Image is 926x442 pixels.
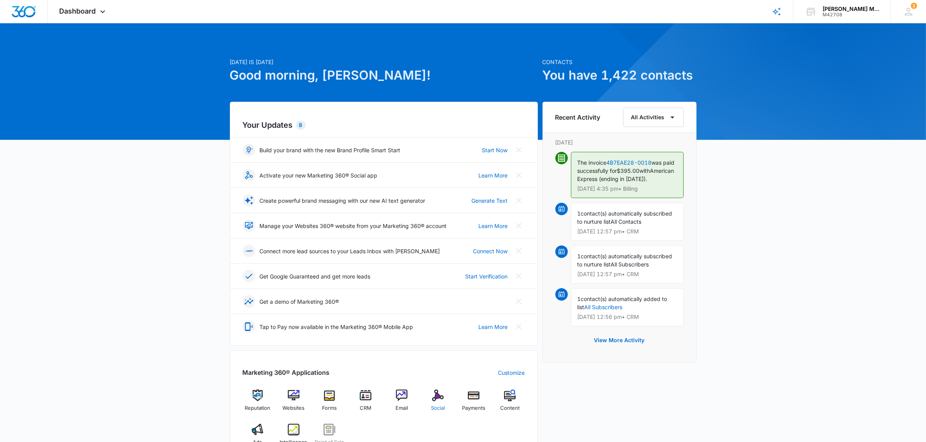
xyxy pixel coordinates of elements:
[260,146,401,154] p: Build your brand with the new Brand Profile Smart Start
[823,6,879,12] div: account name
[498,369,525,377] a: Customize
[230,66,538,85] h1: Good morning, [PERSON_NAME]!
[578,253,672,268] span: contact(s) automatically subscribed to nurture list
[462,404,485,412] span: Payments
[611,261,649,268] span: All Subscribers
[823,12,879,17] div: account id
[245,404,270,412] span: Reputation
[578,159,607,166] span: The invoice
[578,253,581,259] span: 1
[459,390,489,418] a: Payments
[543,66,697,85] h1: You have 1,422 contacts
[482,146,508,154] a: Start Now
[243,390,273,418] a: Reputation
[243,119,525,131] h2: Your Updates
[243,368,330,377] h2: Marketing 360® Applications
[396,404,408,412] span: Email
[578,186,677,191] p: [DATE] 4:35 pm • Billing
[423,390,453,418] a: Social
[513,295,525,308] button: Close
[617,167,640,174] span: $395.00
[578,229,677,234] p: [DATE] 12:57 pm • CRM
[260,272,371,280] p: Get Google Guaranteed and get more leads
[296,120,306,130] div: 8
[513,245,525,257] button: Close
[260,197,425,205] p: Create powerful brand messaging with our new AI text generator
[578,296,667,310] span: contact(s) automatically added to list
[282,404,305,412] span: Websites
[260,171,378,179] p: Activate your new Marketing 360® Social app
[513,169,525,181] button: Close
[555,113,600,122] h6: Recent Activity
[543,58,697,66] p: Contacts
[607,159,652,166] a: 4B7EAE28-0018
[472,197,508,205] a: Generate Text
[431,404,445,412] span: Social
[513,270,525,282] button: Close
[479,323,508,331] a: Learn More
[555,138,684,146] p: [DATE]
[360,404,371,412] span: CRM
[578,314,677,320] p: [DATE] 12:56 pm • CRM
[351,390,381,418] a: CRM
[466,272,508,280] a: Start Verification
[513,320,525,333] button: Close
[911,3,917,9] div: notifications count
[578,271,677,277] p: [DATE] 12:57 pm • CRM
[387,390,417,418] a: Email
[640,167,650,174] span: with
[578,210,672,225] span: contact(s) automatically subscribed to nurture list
[578,210,581,217] span: 1
[260,323,413,331] p: Tap to Pay now available in the Marketing 360® Mobile App
[322,404,337,412] span: Forms
[578,296,581,302] span: 1
[513,194,525,207] button: Close
[586,331,653,350] button: View More Activity
[623,108,684,127] button: All Activities
[230,58,538,66] p: [DATE] is [DATE]
[260,247,440,255] p: Connect more lead sources to your Leads Inbox with [PERSON_NAME]
[260,222,447,230] p: Manage your Websites 360® website from your Marketing 360® account
[278,390,308,418] a: Websites
[495,390,525,418] a: Content
[479,222,508,230] a: Learn More
[479,171,508,179] a: Learn More
[315,390,345,418] a: Forms
[513,144,525,156] button: Close
[585,304,623,310] a: All Subscribers
[611,218,642,225] span: All Contacts
[473,247,508,255] a: Connect Now
[500,404,520,412] span: Content
[60,7,96,15] span: Dashboard
[260,298,339,306] p: Get a demo of Marketing 360®
[911,3,917,9] span: 3
[513,219,525,232] button: Close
